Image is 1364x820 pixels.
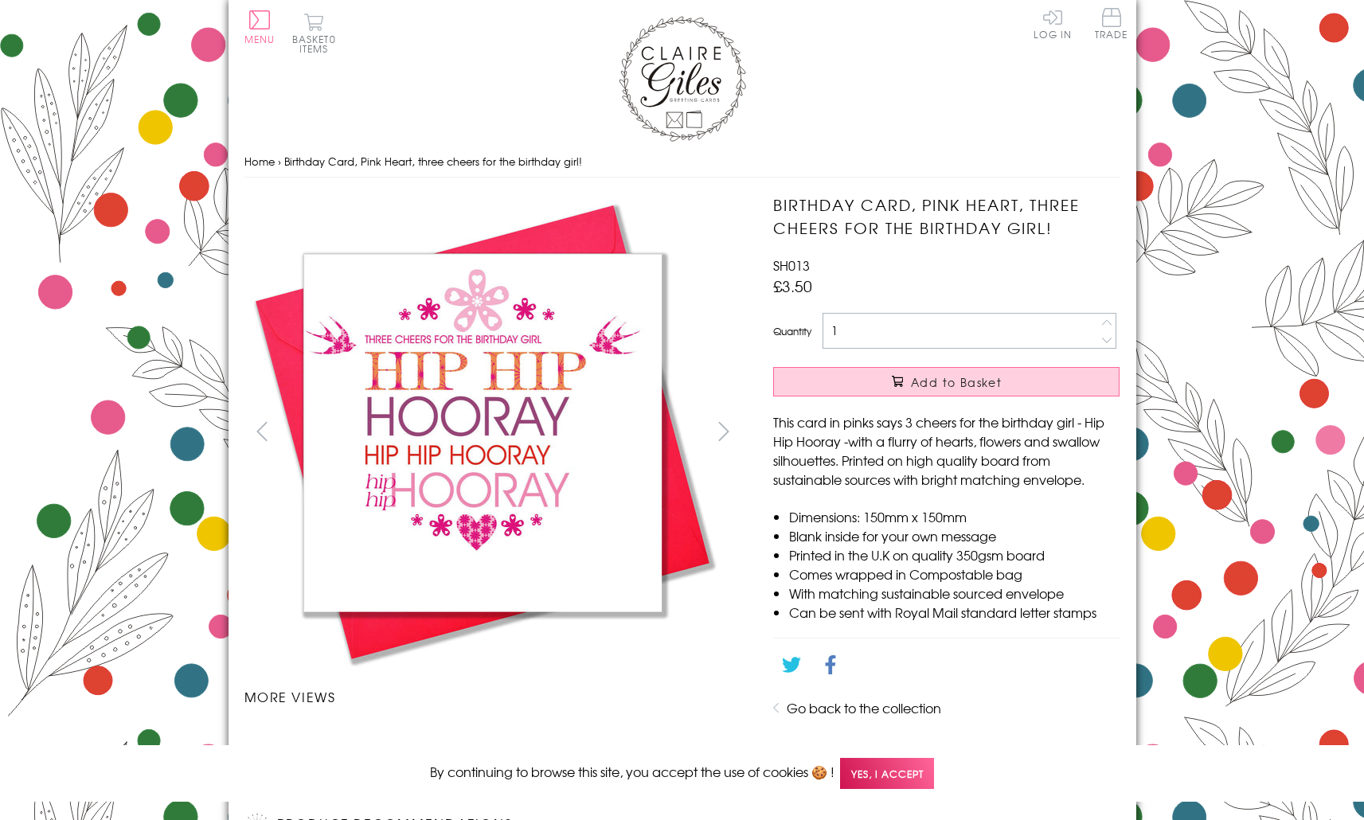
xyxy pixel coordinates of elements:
[430,741,431,742] img: Birthday Card, Pink Heart, three cheers for the birthday girl!
[244,413,280,449] button: prev
[773,256,810,275] span: SH013
[284,154,582,169] span: Birthday Card, Pink Heart, three cheers for the birthday girl!
[705,413,741,449] button: next
[773,275,812,297] span: £3.50
[789,507,1120,526] li: Dimensions: 150mm x 150mm
[369,722,493,757] li: Carousel Page 2
[773,193,1120,240] h1: Birthday Card, Pink Heart, three cheers for the birthday girl!
[773,367,1120,396] button: Add to Basket
[244,154,275,169] a: Home
[244,193,722,671] img: Birthday Card, Pink Heart, three cheers for the birthday girl!
[789,564,1120,584] li: Comes wrapped in Compostable bag
[292,13,336,53] button: Basket0 items
[787,698,941,717] a: Go back to the collection
[1034,8,1072,39] a: Log In
[773,324,811,338] label: Quantity
[1095,8,1128,42] a: Trade
[244,10,276,44] button: Menu
[911,374,1002,390] span: Add to Basket
[306,741,307,742] img: Birthday Card, Pink Heart, three cheers for the birthday girl!
[789,526,1120,545] li: Blank inside for your own message
[1095,8,1128,39] span: Trade
[619,16,746,142] img: Claire Giles Greetings Cards
[789,584,1120,603] li: With matching sustainable sourced envelope
[773,412,1120,489] p: This card in pinks says 3 cheers for the birthday girl - Hip Hip Hooray -with a flurry of hearts,...
[244,687,742,706] h3: More views
[789,545,1120,564] li: Printed in the U.K on quality 350gsm board
[244,722,369,757] li: Carousel Page 1 (Current Slide)
[278,154,281,169] span: ›
[244,722,742,757] ul: Carousel Pagination
[244,146,1120,178] nav: breadcrumbs
[840,758,934,789] span: Yes, I accept
[299,32,336,56] span: 0 items
[244,32,276,46] span: Menu
[789,603,1120,622] li: Can be sent with Royal Mail standard letter stamps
